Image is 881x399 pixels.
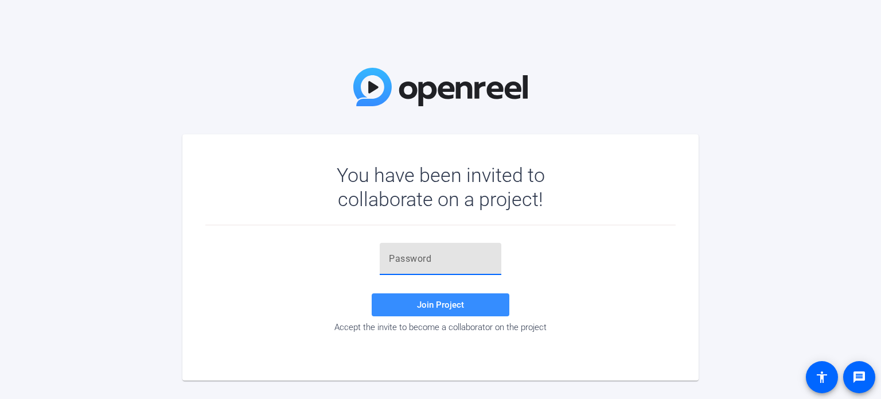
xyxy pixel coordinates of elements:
[372,293,509,316] button: Join Project
[389,252,492,266] input: Password
[852,370,866,384] mat-icon: message
[205,322,676,332] div: Accept the invite to become a collaborator on the project
[303,163,578,211] div: You have been invited to collaborate on a project!
[353,68,528,106] img: OpenReel Logo
[417,300,464,310] span: Join Project
[815,370,829,384] mat-icon: accessibility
